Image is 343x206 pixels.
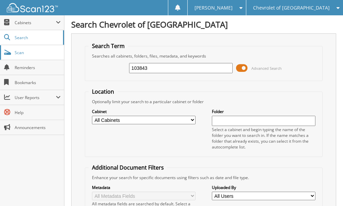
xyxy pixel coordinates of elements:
[89,53,319,59] div: Searches all cabinets, folders, files, metadata, and keywords
[89,164,167,171] legend: Additional Document Filters
[15,125,61,130] span: Announcements
[15,50,61,56] span: Scan
[71,19,336,30] h1: Search Chevrolet of [GEOGRAPHIC_DATA]
[251,66,282,71] span: Advanced Search
[89,88,118,95] legend: Location
[89,175,319,180] div: Enhance your search for specific documents using filters such as date and file type.
[212,185,315,190] label: Uploaded By
[92,109,196,114] label: Cabinet
[212,127,315,150] div: Select a cabinet and begin typing the name of the folder you want to search in. If the name match...
[194,6,233,10] span: [PERSON_NAME]
[89,42,128,50] legend: Search Term
[15,65,61,70] span: Reminders
[92,185,196,190] label: Metadata
[15,110,61,115] span: Help
[212,109,315,114] label: Folder
[15,95,56,100] span: User Reports
[15,20,56,26] span: Cabinets
[15,35,60,41] span: Search
[89,99,319,105] div: Optionally limit your search to a particular cabinet or folder
[253,6,330,10] span: Chevrolet of [GEOGRAPHIC_DATA]
[309,173,343,206] iframe: Chat Widget
[7,3,58,12] img: scan123-logo-white.svg
[15,80,61,85] span: Bookmarks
